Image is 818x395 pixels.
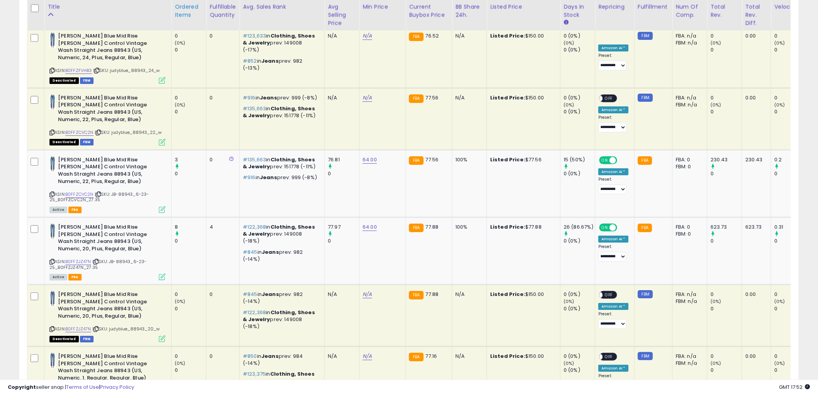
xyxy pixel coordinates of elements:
span: 77.56 [426,94,439,101]
b: Listed Price: [490,291,525,298]
span: OFF [616,224,629,231]
div: 0 [774,46,806,53]
span: Jeans [262,291,279,298]
div: Preset: [598,53,629,70]
span: | SKU: judyblue_88943_24_w [93,67,160,74]
div: BB Share 24h. [455,3,484,19]
b: Listed Price: [490,223,525,231]
div: Title [48,3,168,11]
small: FBM [638,290,653,298]
div: Avg. Sales Rank [243,3,321,11]
div: Amazon AI * [598,236,629,243]
p: in prev: 982 (-14%) [243,249,319,263]
div: $77.88 [490,224,554,231]
span: | SKU: judyblue_88943_20_w [92,326,160,332]
div: 0 [175,238,206,245]
p: in prev: 999 (-8%) [243,174,319,181]
div: 0.31 [774,224,806,231]
div: 0 [210,32,233,39]
div: 0 (0%) [564,305,595,312]
a: N/A [363,352,372,360]
div: ASIN: [49,156,165,212]
a: N/A [363,94,372,102]
div: 0 [210,353,233,360]
div: 0 [175,32,206,39]
a: B0FFZFVHB3 [65,67,92,74]
div: 0.2 [774,156,806,163]
small: FBA [409,353,423,361]
span: | SKU: JB-88943_6-23-25_B0FFZJZ47N_27.35 [49,258,147,270]
a: 64.00 [363,156,377,164]
div: 230.43 [711,156,742,163]
small: FBA [638,224,652,232]
a: B0FFZCVC2N [65,191,94,198]
div: 0.00 [745,94,765,101]
div: 4 [210,224,233,231]
div: Listed Price [490,3,557,11]
div: 3 [175,156,206,163]
p: in prev: 149008 (-18%) [243,309,319,330]
span: 77.16 [426,352,437,360]
span: Jeans [260,94,277,101]
span: #123,375 [243,370,266,378]
div: 0.00 [745,353,765,360]
span: #850 [243,352,257,360]
div: 0 [711,305,742,312]
div: 0 [175,305,206,312]
small: FBA [409,156,423,165]
img: 31gDL6UxV-L._SL40_.jpg [49,156,56,172]
span: Jeans [261,352,279,360]
div: FBA: n/a [676,353,701,360]
div: ASIN: [49,94,165,145]
small: (0%) [774,360,785,366]
p: in prev: 982 (-14%) [243,291,319,305]
span: | SKU: judyblue_88943_22_w [95,129,162,135]
b: Listed Price: [490,352,525,360]
small: (0%) [175,360,186,366]
b: [PERSON_NAME] Blue Mid Rise [PERSON_NAME] Control Vintage Wash Straight Jeans 88943 (US, Numeric,... [58,353,152,383]
b: Listed Price: [490,32,525,39]
span: Clothing, Shoes & Jewelry [243,370,315,385]
div: N/A [455,353,481,360]
span: All listings that are unavailable for purchase on Amazon for any reason other than out-of-stock [49,336,79,342]
div: 0 [711,108,742,115]
div: 0 [711,94,742,101]
div: FBM: n/a [676,360,701,367]
div: 0 (0%) [564,108,595,115]
b: [PERSON_NAME] Blue Mid Rise [PERSON_NAME] Control Vintage Wash Straight Jeans 88943 (US, Numeric,... [58,94,152,125]
div: 0 [774,32,806,39]
div: 0 [175,353,206,360]
div: Preset: [598,177,629,194]
p: in prev: 984 (-14%) [243,353,319,367]
span: Jeans [260,174,277,181]
div: 0 [774,94,806,101]
div: 0 [711,291,742,298]
span: #916 [243,174,256,181]
div: 0 [328,238,359,245]
span: All listings that are unavailable for purchase on Amazon for any reason other than out-of-stock [49,139,79,145]
p: in prev: 149008 (-17%) [243,32,319,54]
b: [PERSON_NAME] Blue Mid Rise [PERSON_NAME] Control Vintage Wash Straight Jeans 88943 (US, Numeric,... [58,291,152,321]
div: Ordered Items [175,3,203,19]
div: 0.00 [745,291,765,298]
div: $150.00 [490,291,554,298]
div: 0 (0%) [564,94,595,101]
div: 77.97 [328,224,359,231]
img: 31gDL6UxV-L._SL40_.jpg [49,32,56,48]
div: FBA: 0 [676,156,701,163]
div: Amazon AI * [598,168,629,175]
span: #852 [243,57,257,65]
p: in prev: 151778 (-11%) [243,105,319,119]
small: (0%) [175,102,186,108]
strong: Copyright [8,383,36,391]
small: FBA [409,224,423,232]
div: N/A [455,291,481,298]
a: N/A [363,291,372,298]
div: Total Rev. Diff. [745,3,768,27]
div: 0 [774,353,806,360]
div: Num of Comp. [676,3,704,19]
div: 0 [711,238,742,245]
small: (0%) [564,102,574,108]
span: 76.52 [426,32,439,39]
span: Jeans [262,248,279,256]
